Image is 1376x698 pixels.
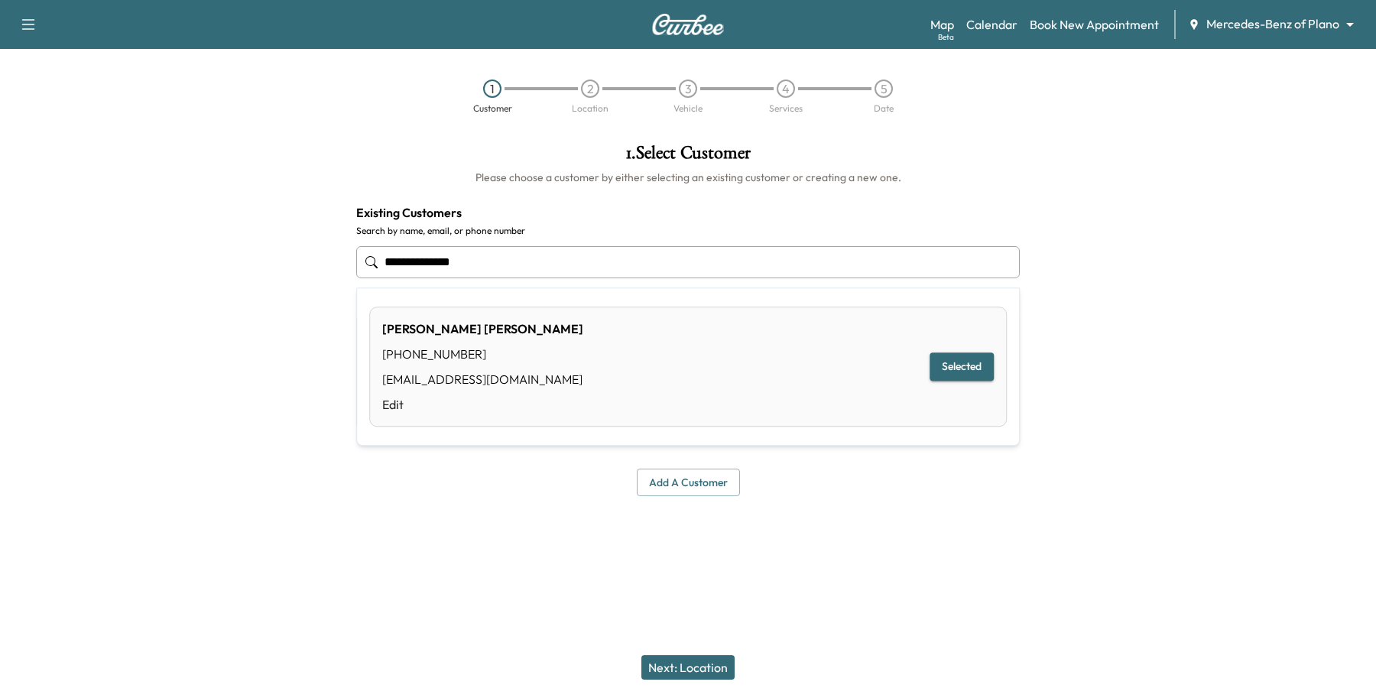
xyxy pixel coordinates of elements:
h1: 1 . Select Customer [356,144,1020,170]
div: Location [572,104,608,113]
div: [EMAIL_ADDRESS][DOMAIN_NAME] [382,370,583,388]
h4: Existing Customers [356,203,1020,222]
div: 1 [483,80,501,98]
div: [PERSON_NAME] [PERSON_NAME] [382,320,583,338]
div: 5 [875,80,893,98]
div: Services [769,104,803,113]
div: Date [874,104,894,113]
div: 2 [581,80,599,98]
label: Search by name, email, or phone number [356,225,1020,237]
a: Edit [382,395,583,414]
a: MapBeta [930,15,954,34]
div: 4 [777,80,795,98]
div: [PHONE_NUMBER] [382,345,583,363]
a: Calendar [966,15,1017,34]
div: 3 [679,80,697,98]
img: Curbee Logo [651,14,725,35]
div: Vehicle [673,104,703,113]
button: Selected [930,353,994,381]
div: Customer [473,104,512,113]
span: Mercedes-Benz of Plano [1206,15,1339,33]
a: Book New Appointment [1030,15,1159,34]
div: Beta [938,31,954,43]
h6: Please choose a customer by either selecting an existing customer or creating a new one. [356,170,1020,185]
button: Add a customer [637,469,740,497]
button: Next: Location [641,655,735,680]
